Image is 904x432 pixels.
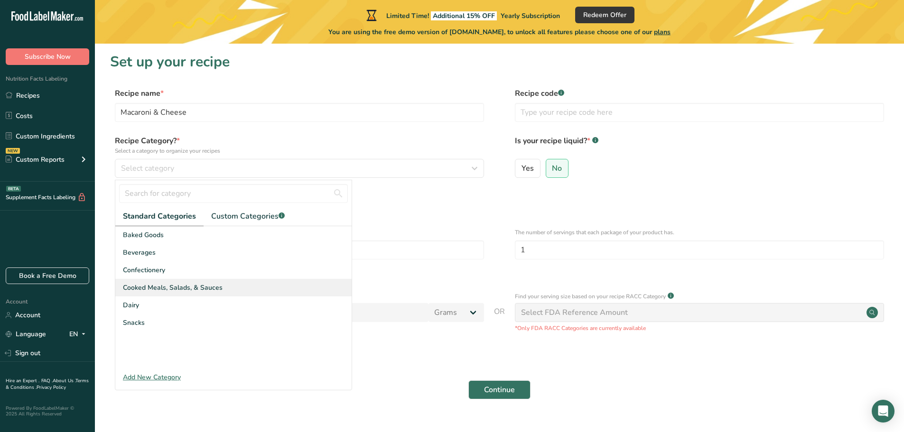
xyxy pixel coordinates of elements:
button: Redeem Offer [575,7,634,23]
input: Search for category [119,184,348,203]
div: Powered By FoodLabelMaker © 2025 All Rights Reserved [6,405,89,417]
span: No [552,164,562,173]
label: Recipe Category? [115,135,484,155]
span: Baked Goods [123,230,164,240]
div: Custom Reports [6,155,65,165]
div: Limited Time! [364,9,560,21]
p: *Only FDA RACC Categories are currently available [515,324,884,332]
div: Select FDA Reference Amount [521,307,628,318]
span: Continue [484,384,515,395]
span: Additional 15% OFF [431,11,497,20]
div: EN [69,329,89,340]
span: Select category [121,163,174,174]
input: Type your recipe code here [515,103,884,122]
span: Yes [522,164,534,173]
span: Standard Categories [123,211,196,222]
label: Is your recipe liquid? [515,135,884,155]
span: Dairy [123,300,139,310]
span: Snacks [123,318,145,328]
span: Custom Categories [211,211,285,222]
button: Select category [115,159,484,178]
button: Continue [468,380,531,399]
div: BETA [6,186,21,192]
span: Confectionery [123,265,165,275]
a: About Us . [53,377,75,384]
span: Beverages [123,248,156,257]
p: Select a category to organize your recipes [115,147,484,155]
a: Hire an Expert . [6,377,39,384]
div: NEW [6,148,20,154]
button: Subscribe Now [6,48,89,65]
a: Terms & Conditions . [6,377,89,391]
div: Add New Category [115,372,352,382]
span: You are using the free demo version of [DOMAIN_NAME], to unlock all features please choose one of... [328,27,671,37]
a: Privacy Policy [37,384,66,391]
label: Recipe code [515,88,884,99]
span: Redeem Offer [583,10,626,20]
span: plans [654,28,671,37]
span: Cooked Meals, Salads, & Sauces [123,283,223,293]
span: Subscribe Now [25,52,71,62]
a: Language [6,326,46,342]
label: Recipe name [115,88,484,99]
span: Yearly Subscription [501,11,560,20]
a: Book a Free Demo [6,267,89,284]
span: OR [494,306,505,332]
p: The number of servings that each package of your product has. [515,228,884,237]
input: Type your recipe name here [115,103,484,122]
div: Open Intercom Messenger [872,400,895,423]
a: FAQ . [41,377,53,384]
h1: Set up your recipe [110,51,889,73]
p: Find your serving size based on your recipe RACC Category [515,292,666,301]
